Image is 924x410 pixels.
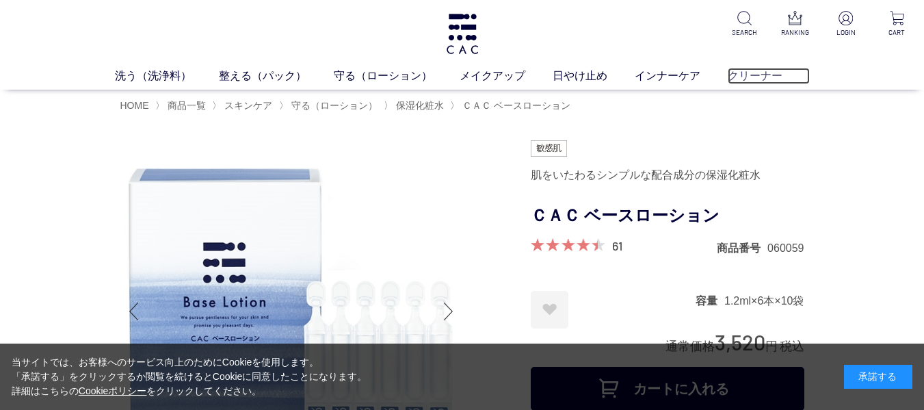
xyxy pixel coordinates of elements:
a: CART [880,11,913,38]
a: 洗う（洗浄料） [115,68,219,84]
span: 商品一覧 [168,100,206,111]
span: 守る（ローション） [291,100,378,111]
span: 3,520 [715,329,765,355]
li: 〉 [155,99,209,112]
a: ＣＡＣ ベースローション [460,100,570,111]
p: CART [880,27,913,38]
p: SEARCH [728,27,761,38]
li: 〉 [212,99,276,112]
a: Cookieポリシー [79,385,147,396]
a: 日やけ止め [553,68,635,84]
div: 当サイトでは、お客様へのサービス向上のためにCookieを使用します。 「承諾する」をクリックするか閲覧を続けるとCookieに同意したことになります。 詳細はこちらの をクリックしてください。 [12,355,367,398]
dd: 1.2ml×6本×10袋 [724,294,804,308]
a: 整える（パック） [219,68,334,84]
dt: 商品番号 [717,241,767,255]
div: 承諾する [844,365,912,389]
a: 守る（ローション） [334,68,460,84]
a: SEARCH [728,11,761,38]
img: logo [445,14,480,54]
a: 61 [612,238,622,253]
dt: 容量 [696,294,724,308]
p: LOGIN [830,27,862,38]
a: LOGIN [830,11,862,38]
li: 〉 [279,99,381,112]
a: 守る（ローション） [289,100,378,111]
li: 〉 [384,99,447,112]
a: クリーナー [728,68,810,84]
a: メイクアップ [460,68,553,84]
span: 税込 [780,339,804,353]
a: RANKING [779,11,812,38]
a: インナーケア [635,68,728,84]
span: 保湿化粧水 [396,100,444,111]
a: 保湿化粧水 [393,100,444,111]
div: Next slide [435,284,462,339]
a: スキンケア [222,100,272,111]
span: 通常価格 [665,339,715,353]
a: 商品一覧 [165,100,206,111]
div: Previous slide [120,284,148,339]
img: 敏感肌 [531,140,568,157]
a: HOME [120,100,149,111]
p: RANKING [779,27,812,38]
h1: ＣＡＣ ベースローション [531,201,804,231]
span: 円 [765,339,778,353]
span: ＣＡＣ ベースローション [462,100,570,111]
span: スキンケア [224,100,272,111]
dd: 060059 [767,241,804,255]
li: 〉 [450,99,574,112]
a: お気に入りに登録する [531,291,568,329]
div: 肌をいたわるシンプルな配合成分の保湿化粧水 [531,164,804,187]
